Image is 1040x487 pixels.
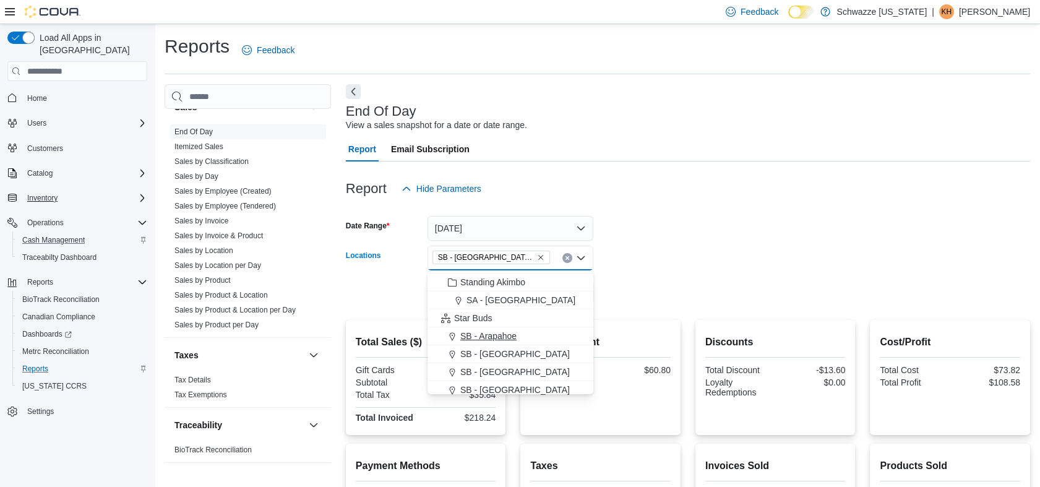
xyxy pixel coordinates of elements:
a: Traceabilty Dashboard [17,250,101,265]
span: SB - Fort Collins [432,251,550,264]
span: Users [27,118,46,128]
span: Inventory [22,191,147,205]
button: [DATE] [428,216,593,241]
span: Tax Details [174,375,211,385]
span: Email Subscription [391,137,470,162]
span: Sales by Employee (Created) [174,186,272,196]
span: Sales by Location per Day [174,261,261,270]
h2: Payment Methods [356,459,496,473]
button: Taxes [306,348,321,363]
button: Inventory [2,189,152,207]
span: Metrc Reconciliation [22,347,89,356]
span: Metrc Reconciliation [17,344,147,359]
div: Gift Cards [356,365,423,375]
label: Date Range [346,221,390,231]
span: SB - [GEOGRAPHIC_DATA] [460,348,570,360]
span: Load All Apps in [GEOGRAPHIC_DATA] [35,32,147,56]
a: Sales by Invoice & Product [174,231,263,240]
a: Settings [22,404,59,419]
span: Inventory [27,193,58,203]
div: Krystal Hernandez [939,4,954,19]
a: Sales by Invoice [174,217,228,225]
a: Sales by Product per Day [174,321,259,329]
button: Reports [12,360,152,377]
span: Reports [22,364,48,374]
span: BioTrack Reconciliation [22,295,100,304]
button: Clear input [562,253,572,263]
a: Sales by Day [174,172,218,181]
div: $35.84 [428,390,496,400]
span: Catalog [22,166,147,181]
a: Canadian Compliance [17,309,100,324]
a: Sales by Classification [174,157,249,166]
label: Locations [346,251,381,261]
span: Sales by Product per Day [174,320,259,330]
span: Washington CCRS [17,379,147,394]
h3: Taxes [174,349,199,361]
div: Total Cost [880,365,947,375]
a: Tax Exemptions [174,390,227,399]
p: Schwazze [US_STATE] [836,4,927,19]
span: Sales by Product [174,275,231,285]
a: Feedback [237,38,299,62]
button: Standing Akimbo [428,274,593,291]
span: Sales by Product & Location [174,290,268,300]
h3: Report [346,181,387,196]
a: BioTrack Reconciliation [17,292,105,307]
span: Cash Management [22,235,85,245]
h1: Reports [165,34,230,59]
a: Sales by Employee (Created) [174,187,272,196]
span: Sales by Location [174,246,233,256]
button: SB - [GEOGRAPHIC_DATA] [428,363,593,381]
button: Star Buds [428,309,593,327]
a: Tax Details [174,376,211,384]
div: $108.58 [953,377,1020,387]
button: Canadian Compliance [12,308,152,325]
span: Hide Parameters [416,183,481,195]
span: SA - [GEOGRAPHIC_DATA] [466,294,575,306]
span: Operations [27,218,64,228]
a: Sales by Product [174,276,231,285]
h2: Products Sold [880,459,1020,473]
a: Reports [17,361,53,376]
button: Taxes [174,349,304,361]
h2: Average Spent [530,335,671,350]
span: Reports [27,277,53,287]
a: BioTrack Reconciliation [174,446,252,454]
span: Sales by Day [174,171,218,181]
button: SB - [GEOGRAPHIC_DATA] [428,381,593,399]
button: Home [2,88,152,106]
span: KH [942,4,952,19]
span: Standing Akimbo [460,276,525,288]
a: End Of Day [174,127,213,136]
button: Reports [2,274,152,291]
span: BioTrack Reconciliation [17,292,147,307]
h2: Invoices Sold [705,459,846,473]
button: Users [2,114,152,132]
span: Sales by Invoice & Product [174,231,263,241]
span: Itemized Sales [174,142,223,152]
button: Next [346,84,361,99]
h3: End Of Day [346,104,416,119]
span: Feedback [741,6,778,18]
a: Sales by Location per Day [174,261,261,270]
button: Operations [2,214,152,231]
a: Itemized Sales [174,142,223,151]
span: [US_STATE] CCRS [22,381,87,391]
p: | [932,4,934,19]
h2: Total Sales ($) [356,335,496,350]
span: Dashboards [22,329,72,339]
span: Settings [27,407,54,416]
a: Metrc Reconciliation [17,344,94,359]
span: Home [22,90,147,105]
button: Catalog [22,166,58,181]
button: SB - Arapahoe [428,327,593,345]
button: Users [22,116,51,131]
span: Reports [17,361,147,376]
strong: Total Invoiced [356,413,413,423]
button: Traceability [174,419,304,431]
div: $60.80 [603,365,671,375]
span: Feedback [257,44,294,56]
